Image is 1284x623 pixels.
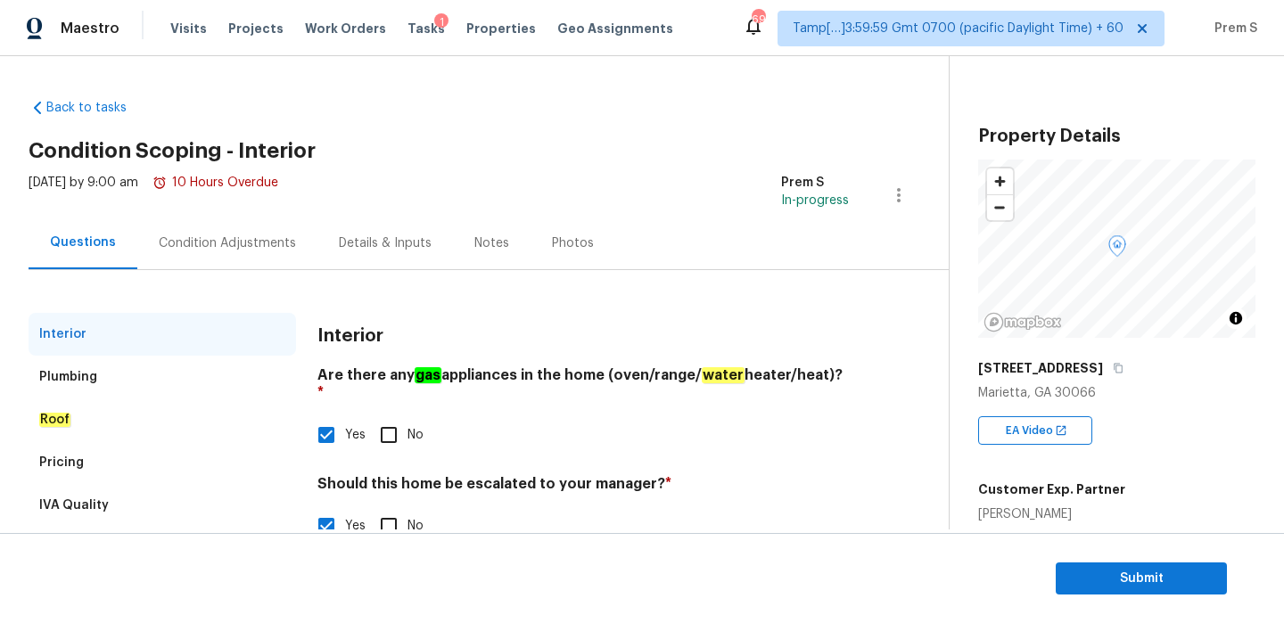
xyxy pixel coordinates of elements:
[170,20,207,37] span: Visits
[39,454,84,471] div: Pricing
[317,475,849,500] h4: Should this home be escalated to your manager?
[978,480,1125,498] h5: Customer Exp. Partner
[29,99,200,117] a: Back to tasks
[987,168,1013,194] button: Zoom in
[407,517,424,536] span: No
[39,368,97,386] div: Plumbing
[984,312,1062,332] a: Mapbox homepage
[39,496,109,514] div: IVA Quality
[345,517,366,536] span: Yes
[987,194,1013,220] button: Zoom out
[39,413,70,427] em: Roof
[152,176,278,189] span: 10 Hours Overdue
[793,20,1123,37] span: Tamp[…]3:59:59 Gmt 0700 (pacific Daylight Time) + 60
[552,234,594,252] div: Photos
[978,359,1103,377] h5: [STREET_ADDRESS]
[407,22,445,35] span: Tasks
[317,327,383,345] h3: Interior
[39,325,86,343] div: Interior
[781,194,849,207] span: In-progress
[305,20,386,37] span: Work Orders
[1055,424,1067,437] img: Open In New Icon
[1108,235,1126,263] div: Map marker
[752,11,764,29] div: 693
[978,160,1255,338] canvas: Map
[978,505,1125,523] div: [PERSON_NAME]
[702,367,745,383] em: water
[474,234,509,252] div: Notes
[29,174,278,217] div: [DATE] by 9:00 am
[1230,308,1241,328] span: Toggle attribution
[345,426,366,445] span: Yes
[407,426,424,445] span: No
[29,142,949,160] h2: Condition Scoping - Interior
[978,384,1255,402] div: Marietta, GA 30066
[434,13,449,31] div: 1
[466,20,536,37] span: Properties
[987,195,1013,220] span: Zoom out
[1070,568,1213,590] span: Submit
[978,127,1255,145] h3: Property Details
[159,234,296,252] div: Condition Adjustments
[29,527,296,570] div: Add Area
[1110,360,1126,376] button: Copy Address
[228,20,284,37] span: Projects
[1207,20,1257,37] span: Prem S
[317,366,849,409] h4: Are there any appliances in the home (oven/range/ heater/heat)?
[1225,307,1247,329] button: Toggle attribution
[781,174,849,192] div: Prem S
[50,234,116,251] div: Questions
[339,234,432,252] div: Details & Inputs
[1006,422,1060,439] span: EA Video
[1056,562,1227,595] button: Submit
[61,20,119,37] span: Maestro
[557,20,673,37] span: Geo Assignments
[978,416,1092,445] div: EA Video
[415,367,441,383] em: gas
